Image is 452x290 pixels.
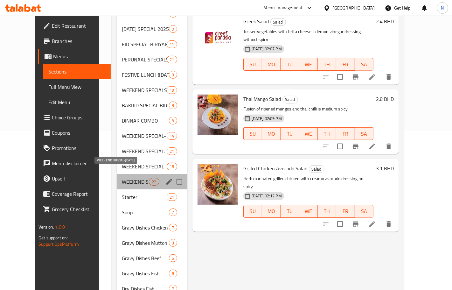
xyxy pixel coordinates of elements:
span: FR [339,207,352,216]
span: 1.0.0 [55,223,65,231]
span: Starter [122,193,167,201]
span: Choice Groups [52,114,106,121]
span: Edit Menu [48,98,106,106]
div: items [167,56,177,63]
div: WEEKEND SPECIAL- AUG 21-22 [122,132,167,140]
span: 9 [169,103,177,109]
a: Coupons [38,125,111,140]
span: 7 [169,225,177,231]
div: WEEKEND SPECIAL- [DATE]-[DATE]14 [117,128,187,144]
span: Salad [283,96,298,103]
div: BAKRID SPECIAL BIRIYANI9 [117,98,187,113]
button: SA [355,205,373,218]
span: PERUNAAL SPECIALS [122,56,167,63]
span: N [441,4,444,11]
button: SA [355,127,373,140]
p: Herb marinated grilled chicken with creamy avocado dressing no spicy [243,175,373,191]
span: 21 [167,148,177,154]
button: FR [336,58,355,71]
span: Upsell [52,175,106,182]
a: Full Menu View [43,79,111,95]
button: FR [336,127,355,140]
span: Promotions [52,144,106,152]
span: FR [339,129,352,138]
span: WE [302,207,315,216]
span: Select to update [333,140,347,153]
span: TU [283,60,296,69]
div: RAMADAN SPECIAL 2025 [122,25,169,33]
span: SU [246,129,260,138]
button: edit [164,177,174,187]
span: Thai Mango Salad [243,94,281,104]
span: TH [320,60,334,69]
button: Branch-specific-item [348,69,363,85]
button: MO [262,58,281,71]
img: Grilled Chicken Avocado Salad [198,164,238,205]
span: WEEKEND SPECIAL- [DATE]-[DATE] [122,132,167,140]
span: 19 [167,87,177,93]
span: [DATE] 02:07 PM [249,46,284,52]
span: 22 [149,179,159,185]
div: items [169,117,177,124]
span: SA [358,129,371,138]
a: Edit menu item [368,220,376,228]
span: [DATE] SPECIAL 2025 [122,25,169,33]
button: Branch-specific-item [348,216,363,232]
span: TH [320,207,334,216]
div: items [169,239,177,247]
img: Thai Mango Salad [198,95,238,135]
a: Menus [38,49,111,64]
h6: 2.8 BHD [376,95,394,103]
div: [GEOGRAPHIC_DATA] [333,4,375,11]
div: items [167,132,177,140]
p: Fusion of ripened mangos and thai chilli is medium spicy [243,105,373,113]
span: Coupons [52,129,106,137]
span: TU [283,129,296,138]
div: items [169,102,177,109]
div: Salad [270,18,286,26]
div: FESTIVE LUNCH ([DATE])3 [117,67,187,82]
div: items [167,147,177,155]
span: TH [320,129,334,138]
a: Support.OpsPlatform [38,240,79,248]
span: Gravy Dishes Mutton [122,239,169,247]
p: Tossed vegetables with fetta cheese in lemon vinegar dressing without spicy [243,28,373,44]
div: items [169,71,177,79]
span: WEEKEND SPECIAL -[DATE] [122,163,167,170]
button: TH [318,58,336,71]
span: Select to update [333,217,347,231]
h6: 3.1 BHD [376,164,394,173]
a: Menu disclaimer [38,156,111,171]
span: SU [246,60,260,69]
span: EID SPECIAL BIRIYANIS [122,40,167,48]
span: MO [265,60,278,69]
div: WEEKEND SPECIAL. [DATE]21 [117,144,187,159]
span: Grilled Chicken Avocado Salad [243,164,308,173]
div: Salad [309,165,324,173]
span: 5 [169,255,177,261]
button: TU [281,205,299,218]
span: Coverage Report [52,190,106,198]
button: delete [381,69,396,85]
div: Gravy Dishes Chicken [122,224,169,231]
div: Soup [122,209,169,216]
div: Gravy Dishes Chicken7 [117,220,187,235]
span: WEEKEND SPECIAL. [DATE] [122,147,167,155]
span: TU [283,207,296,216]
span: 21 [167,57,177,63]
span: WE [302,129,315,138]
div: items [169,209,177,216]
button: SU [243,127,262,140]
a: Edit Menu [43,95,111,110]
button: MO [262,205,281,218]
span: [DATE] 02:12 PM [249,193,284,199]
a: Edit Restaurant [38,18,111,33]
div: WEEKEND SPECIAL. AUG -28-29 [122,147,167,155]
div: Gravy Dishes Beef [122,254,169,262]
div: WEEKEND SPECIAL -[DATE]18 [117,159,187,174]
span: Menu disclaimer [52,159,106,167]
div: PERUNAAL SPECIALS21 [117,52,187,67]
a: Choice Groups [38,110,111,125]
